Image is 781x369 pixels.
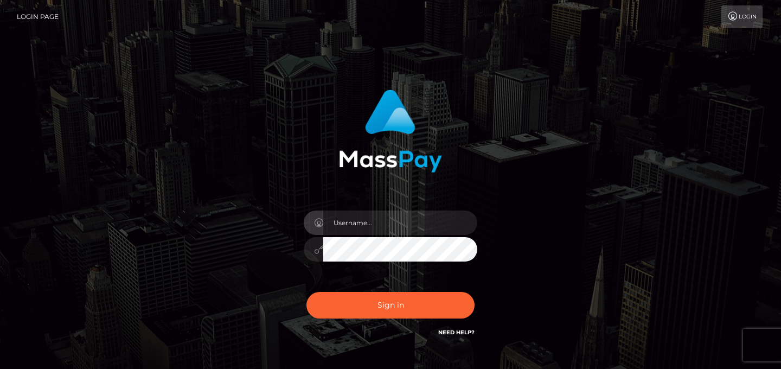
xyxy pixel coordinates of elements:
a: Need Help? [438,329,475,336]
input: Username... [323,211,477,235]
button: Sign in [306,292,475,319]
a: Login [721,5,763,28]
img: MassPay Login [339,90,442,173]
a: Login Page [17,5,59,28]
